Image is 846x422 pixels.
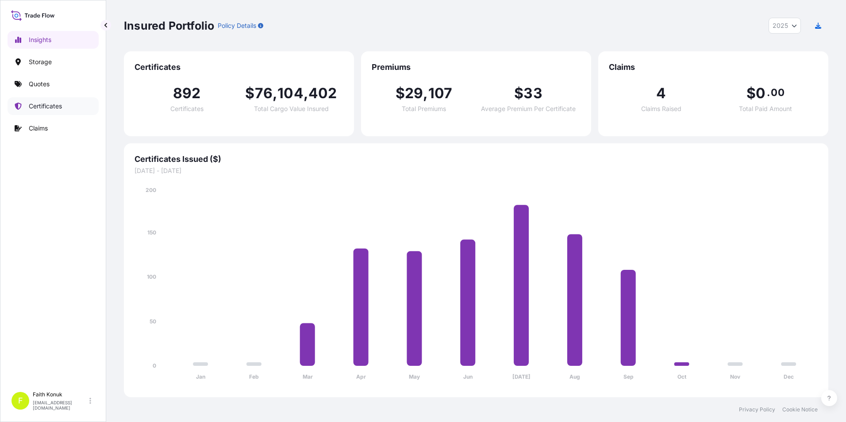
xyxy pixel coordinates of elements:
span: 402 [308,86,337,100]
a: Insights [8,31,99,49]
span: Total Premiums [402,106,446,112]
span: [DATE] - [DATE] [135,166,818,175]
span: $ [245,86,254,100]
span: $ [396,86,405,100]
tspan: 0 [153,362,156,369]
span: , [423,86,428,100]
p: [EMAIL_ADDRESS][DOMAIN_NAME] [33,400,88,410]
span: , [273,86,277,100]
tspan: Aug [569,373,580,380]
p: Certificates [29,102,62,111]
span: Total Paid Amount [739,106,792,112]
p: Claims [29,124,48,133]
a: Certificates [8,97,99,115]
a: Quotes [8,75,99,93]
p: Faith Konuk [33,391,88,398]
p: Insured Portfolio [124,19,214,33]
tspan: Mar [303,373,313,380]
tspan: 100 [147,273,156,280]
button: Year Selector [769,18,801,34]
span: 4 [656,86,666,100]
span: 33 [523,86,542,100]
tspan: Feb [249,373,259,380]
span: Total Cargo Value Insured [254,106,329,112]
span: 29 [405,86,423,100]
span: 2025 [773,21,788,30]
p: Insights [29,35,51,44]
span: Average Premium Per Certificate [481,106,576,112]
a: Privacy Policy [739,406,775,413]
span: 0 [756,86,765,100]
span: 104 [277,86,304,100]
span: Claims [609,62,818,73]
span: Certificates [170,106,204,112]
span: Claims Raised [641,106,681,112]
tspan: May [409,373,420,380]
tspan: Oct [677,373,687,380]
p: Policy Details [218,21,256,30]
span: Certificates Issued ($) [135,154,818,165]
span: $ [746,86,756,100]
span: $ [514,86,523,100]
a: Cookie Notice [782,406,818,413]
tspan: Dec [784,373,794,380]
span: Certificates [135,62,343,73]
tspan: 150 [147,229,156,236]
span: . [767,89,770,96]
p: Storage [29,58,52,66]
span: 892 [173,86,201,100]
tspan: 200 [146,187,156,193]
tspan: [DATE] [512,373,531,380]
tspan: Jan [196,373,205,380]
a: Claims [8,119,99,137]
span: Premiums [372,62,581,73]
a: Storage [8,53,99,71]
span: F [18,396,23,405]
span: 107 [428,86,453,100]
p: Quotes [29,80,50,88]
span: , [304,86,308,100]
span: 00 [771,89,784,96]
tspan: 50 [150,318,156,325]
tspan: Jun [463,373,473,380]
span: 76 [255,86,273,100]
tspan: Apr [356,373,366,380]
tspan: Nov [730,373,741,380]
tspan: Sep [623,373,634,380]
